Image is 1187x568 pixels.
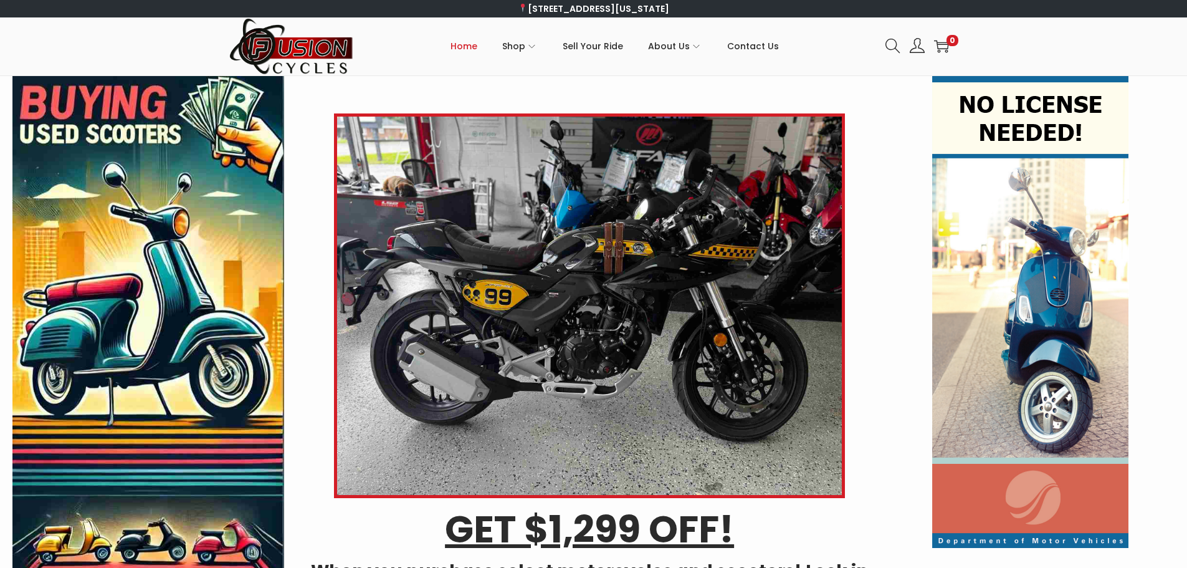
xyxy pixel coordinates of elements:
[648,18,702,74] a: About Us
[445,503,734,556] u: GET $1,299 OFF!
[727,18,779,74] a: Contact Us
[502,31,525,62] span: Shop
[563,31,623,62] span: Sell Your Ride
[934,39,949,54] a: 0
[450,31,477,62] span: Home
[229,17,354,75] img: Woostify retina logo
[354,18,876,74] nav: Primary navigation
[563,18,623,74] a: Sell Your Ride
[648,31,690,62] span: About Us
[450,18,477,74] a: Home
[518,4,527,12] img: 📍
[518,2,669,15] a: [STREET_ADDRESS][US_STATE]
[727,31,779,62] span: Contact Us
[502,18,538,74] a: Shop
